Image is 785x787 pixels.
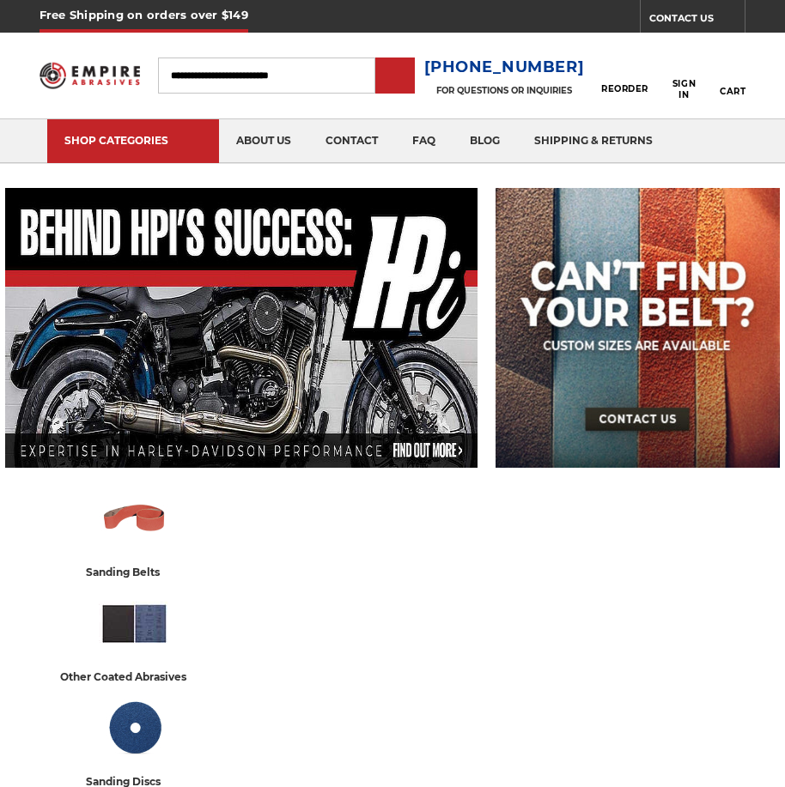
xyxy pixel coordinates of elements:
[99,588,170,659] img: Other Coated Abrasives
[378,59,412,94] input: Submit
[601,83,648,94] span: Reorder
[60,668,209,686] div: other coated abrasives
[99,483,170,554] img: Sanding Belts
[649,9,745,33] a: CONTACT US
[395,119,453,163] a: faq
[601,57,648,94] a: Reorder
[5,188,478,468] img: Banner for an interview featuring Horsepower Inc who makes Harley performance upgrades featured o...
[517,119,670,163] a: shipping & returns
[424,85,585,96] p: FOR QUESTIONS OR INQUIRIES
[308,119,395,163] a: contact
[99,693,170,764] img: Sanding Discs
[720,86,745,97] span: Cart
[453,119,517,163] a: blog
[424,55,585,80] a: [PHONE_NUMBER]
[672,78,697,100] span: Sign In
[47,119,219,163] a: SHOP CATEGORIES
[496,188,780,468] img: promo banner for custom belts.
[720,51,745,100] a: Cart
[27,588,241,686] a: other coated abrasives
[86,563,182,581] div: sanding belts
[27,483,241,581] a: sanding belts
[64,134,202,147] div: SHOP CATEGORIES
[40,56,141,95] img: Empire Abrasives
[219,119,308,163] a: about us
